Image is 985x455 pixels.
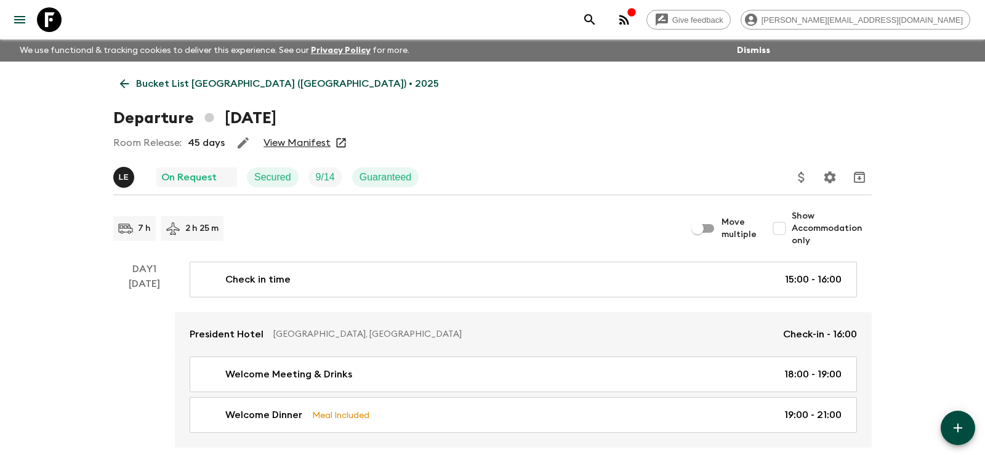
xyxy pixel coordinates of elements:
[311,46,371,55] a: Privacy Policy
[136,76,439,91] p: Bucket List [GEOGRAPHIC_DATA] ([GEOGRAPHIC_DATA]) • 2025
[783,327,857,342] p: Check-in - 16:00
[7,7,32,32] button: menu
[185,222,219,235] p: 2 h 25 m
[755,15,970,25] span: [PERSON_NAME][EMAIL_ADDRESS][DOMAIN_NAME]
[225,408,302,422] p: Welcome Dinner
[847,165,872,190] button: Archive (Completed, Cancelled or Unsynced Departures only)
[190,356,857,392] a: Welcome Meeting & Drinks18:00 - 19:00
[113,171,137,180] span: Leslie Edgar
[138,222,151,235] p: 7 h
[308,167,342,187] div: Trip Fill
[741,10,970,30] div: [PERSON_NAME][EMAIL_ADDRESS][DOMAIN_NAME]
[247,167,299,187] div: Secured
[665,15,730,25] span: Give feedback
[119,172,129,182] p: L E
[225,367,352,382] p: Welcome Meeting & Drinks
[360,170,412,185] p: Guaranteed
[113,71,446,96] a: Bucket List [GEOGRAPHIC_DATA] ([GEOGRAPHIC_DATA]) • 2025
[312,408,369,422] p: Meal Included
[734,42,773,59] button: Dismiss
[316,170,335,185] p: 9 / 14
[789,165,814,190] button: Update Price, Early Bird Discount and Costs
[190,327,263,342] p: President Hotel
[818,165,842,190] button: Settings
[190,397,857,433] a: Welcome DinnerMeal Included19:00 - 21:00
[225,272,291,287] p: Check in time
[646,10,731,30] a: Give feedback
[15,39,414,62] p: We use functional & tracking cookies to deliver this experience. See our for more.
[161,170,217,185] p: On Request
[577,7,602,32] button: search adventures
[254,170,291,185] p: Secured
[113,167,137,188] button: LE
[784,408,842,422] p: 19:00 - 21:00
[263,137,331,149] a: View Manifest
[785,272,842,287] p: 15:00 - 16:00
[784,367,842,382] p: 18:00 - 19:00
[129,276,160,448] div: [DATE]
[113,135,182,150] p: Room Release:
[190,262,857,297] a: Check in time15:00 - 16:00
[188,135,225,150] p: 45 days
[113,106,276,131] h1: Departure [DATE]
[113,262,175,276] p: Day 1
[722,216,757,241] span: Move multiple
[273,328,773,340] p: [GEOGRAPHIC_DATA], [GEOGRAPHIC_DATA]
[792,210,872,247] span: Show Accommodation only
[175,312,872,356] a: President Hotel[GEOGRAPHIC_DATA], [GEOGRAPHIC_DATA]Check-in - 16:00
